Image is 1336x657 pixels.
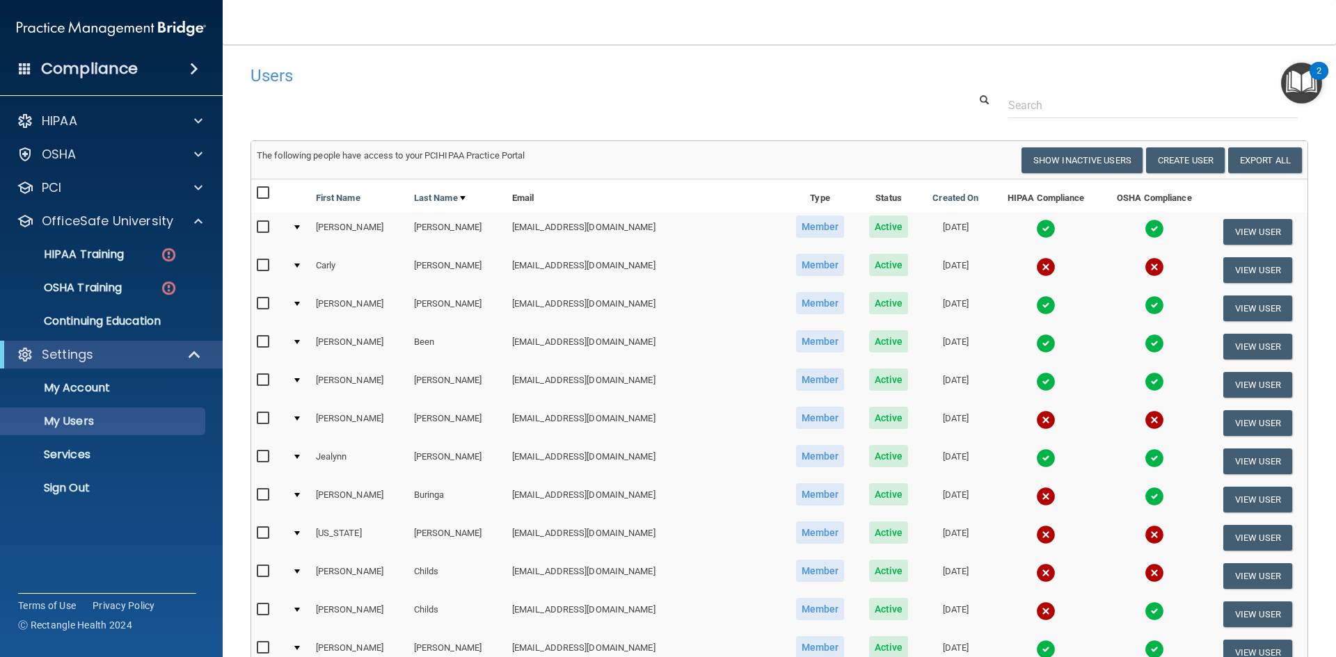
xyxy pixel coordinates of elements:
[507,480,783,519] td: [EMAIL_ADDRESS][DOMAIN_NAME]
[310,519,408,557] td: [US_STATE]
[310,480,408,519] td: [PERSON_NAME]
[1223,334,1292,359] button: View User
[1145,257,1164,277] img: cross.ca9f0e7f.svg
[1223,601,1292,627] button: View User
[9,481,199,495] p: Sign Out
[1036,601,1056,621] img: cross.ca9f0e7f.svg
[1223,219,1292,245] button: View User
[160,279,177,297] img: danger-circle.6113f641.png
[18,618,132,632] span: Ⓒ Rectangle Health 2024
[869,292,909,314] span: Active
[920,213,991,251] td: [DATE]
[507,213,783,251] td: [EMAIL_ADDRESS][DOMAIN_NAME]
[920,442,991,480] td: [DATE]
[17,179,202,196] a: PCI
[507,366,783,404] td: [EMAIL_ADDRESS][DOMAIN_NAME]
[9,314,199,328] p: Continuing Education
[408,366,507,404] td: [PERSON_NAME]
[316,190,360,206] a: First Name
[257,150,525,161] span: The following people have access to your PCIHIPAA Practice Portal
[17,15,206,42] img: PMB logo
[408,327,507,366] td: Been
[42,179,61,196] p: PCI
[920,327,991,366] td: [DATE]
[42,346,93,363] p: Settings
[507,179,783,213] th: Email
[42,213,173,229] p: OfficeSafe University
[1145,601,1164,621] img: tick.e7d51cea.svg
[1101,179,1208,213] th: OSHA Compliance
[1145,410,1164,430] img: cross.ca9f0e7f.svg
[160,246,177,263] img: danger-circle.6113f641.png
[920,557,991,595] td: [DATE]
[408,595,507,633] td: Childs
[408,557,507,595] td: Childs
[869,445,909,467] span: Active
[1223,487,1292,512] button: View User
[310,404,408,442] td: [PERSON_NAME]
[507,251,783,289] td: [EMAIL_ADDRESS][DOMAIN_NAME]
[9,414,199,428] p: My Users
[93,599,155,613] a: Privacy Policy
[507,442,783,480] td: [EMAIL_ADDRESS][DOMAIN_NAME]
[869,483,909,505] span: Active
[310,595,408,633] td: [PERSON_NAME]
[507,519,783,557] td: [EMAIL_ADDRESS][DOMAIN_NAME]
[869,407,909,429] span: Active
[1223,257,1292,283] button: View User
[796,521,845,544] span: Member
[310,366,408,404] td: [PERSON_NAME]
[408,519,507,557] td: [PERSON_NAME]
[310,251,408,289] td: Carly
[414,190,466,206] a: Last Name
[1146,147,1225,173] button: Create User
[920,519,991,557] td: [DATE]
[1036,372,1056,391] img: tick.e7d51cea.svg
[310,557,408,595] td: [PERSON_NAME]
[250,67,859,85] h4: Users
[796,368,845,391] span: Member
[869,368,909,391] span: Active
[310,327,408,366] td: [PERSON_NAME]
[869,560,909,582] span: Active
[1145,563,1164,583] img: cross.ca9f0e7f.svg
[310,213,408,251] td: [PERSON_NAME]
[796,598,845,620] span: Member
[507,595,783,633] td: [EMAIL_ADDRESS][DOMAIN_NAME]
[1008,92,1298,118] input: Search
[869,216,909,238] span: Active
[1223,295,1292,321] button: View User
[1145,219,1164,238] img: tick.e7d51cea.svg
[42,146,77,163] p: OSHA
[1223,525,1292,551] button: View User
[796,330,845,352] span: Member
[796,216,845,238] span: Member
[920,251,991,289] td: [DATE]
[1317,71,1321,89] div: 2
[783,179,857,213] th: Type
[310,289,408,327] td: [PERSON_NAME]
[1036,257,1056,277] img: cross.ca9f0e7f.svg
[42,113,77,129] p: HIPAA
[869,598,909,620] span: Active
[1036,487,1056,506] img: cross.ca9f0e7f.svg
[920,595,991,633] td: [DATE]
[507,404,783,442] td: [EMAIL_ADDRESS][DOMAIN_NAME]
[408,442,507,480] td: [PERSON_NAME]
[796,407,845,429] span: Member
[1036,563,1056,583] img: cross.ca9f0e7f.svg
[18,599,76,613] a: Terms of Use
[1223,410,1292,436] button: View User
[9,248,124,261] p: HIPAA Training
[920,289,991,327] td: [DATE]
[857,179,920,213] th: Status
[9,381,199,395] p: My Account
[991,179,1101,213] th: HIPAA Compliance
[869,521,909,544] span: Active
[1036,219,1056,238] img: tick.e7d51cea.svg
[796,560,845,582] span: Member
[1223,563,1292,589] button: View User
[1281,63,1322,104] button: Open Resource Center, 2 new notifications
[507,327,783,366] td: [EMAIL_ADDRESS][DOMAIN_NAME]
[1223,372,1292,398] button: View User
